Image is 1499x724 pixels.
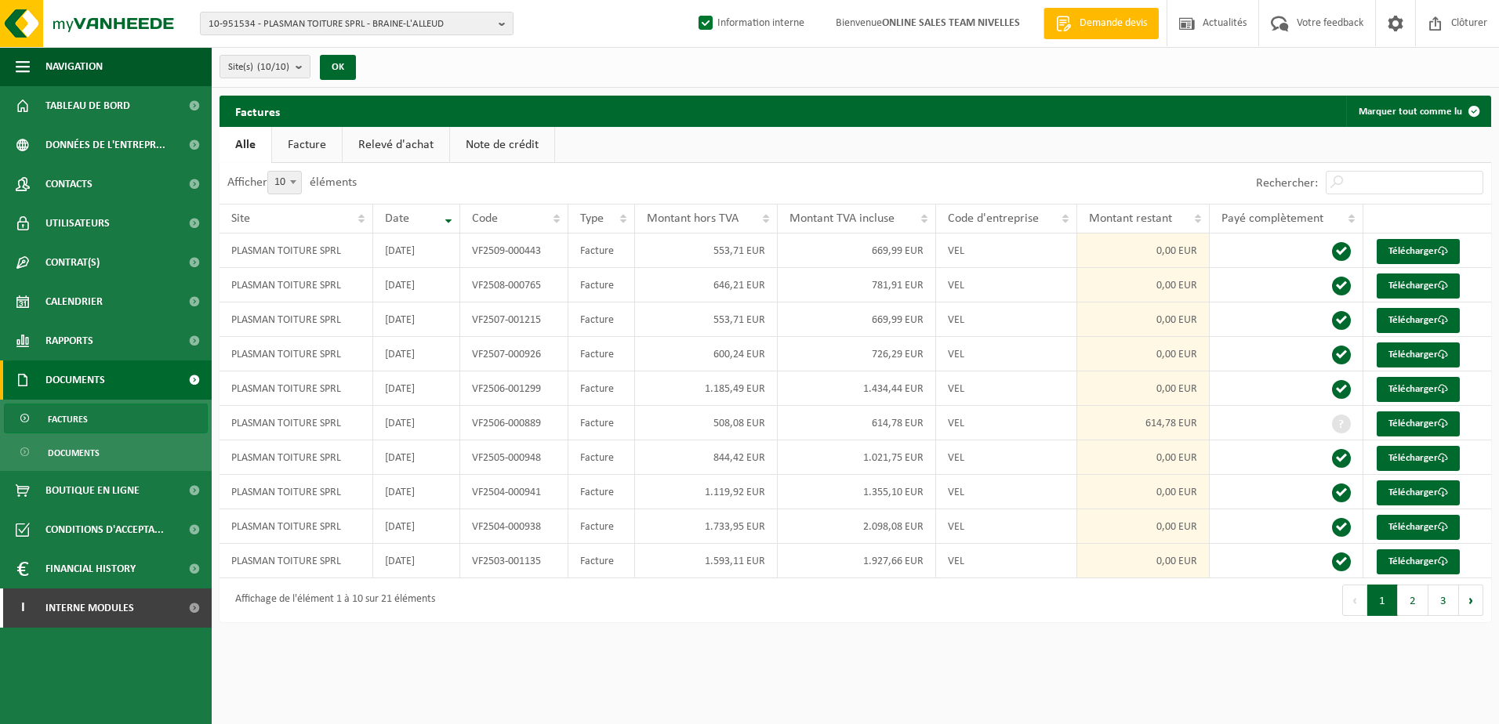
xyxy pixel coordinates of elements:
[45,471,140,510] span: Boutique en ligne
[209,13,492,36] span: 10-951534 - PLASMAN TOITURE SPRL - BRAINE-L'ALLEUD
[1077,406,1210,440] td: 614,78 EUR
[45,321,93,360] span: Rapports
[778,302,936,337] td: 669,99 EUR
[220,55,310,78] button: Site(s)(10/10)
[778,475,936,509] td: 1.355,10 EUR
[778,440,936,475] td: 1.021,75 EUR
[220,509,373,544] td: PLASMAN TOITURE SPRL
[220,127,271,163] a: Alle
[936,509,1077,544] td: VEL
[45,282,103,321] span: Calendrier
[936,475,1077,509] td: VEL
[373,544,460,578] td: [DATE]
[220,371,373,406] td: PLASMAN TOITURE SPRL
[320,55,356,80] button: OK
[373,509,460,544] td: [DATE]
[936,302,1077,337] td: VEL
[568,268,634,302] td: Facture
[1256,177,1318,190] label: Rechercher:
[45,243,100,282] span: Contrat(s)
[373,406,460,440] td: [DATE]
[373,337,460,371] td: [DATE]
[568,371,634,406] td: Facture
[1398,585,1428,616] button: 2
[635,509,779,544] td: 1.733,95 EUR
[200,12,514,35] button: 10-951534 - PLASMAN TOITURE SPRL - BRAINE-L'ALLEUD
[936,233,1077,268] td: VEL
[1077,440,1210,475] td: 0,00 EUR
[568,406,634,440] td: Facture
[460,440,569,475] td: VF2505-000948
[220,406,373,440] td: PLASMAN TOITURE SPRL
[1377,308,1460,333] a: Télécharger
[635,233,779,268] td: 553,71 EUR
[647,212,739,225] span: Montant hors TVA
[460,509,569,544] td: VF2504-000938
[568,233,634,268] td: Facture
[1367,585,1398,616] button: 1
[1089,212,1172,225] span: Montant restant
[220,337,373,371] td: PLASMAN TOITURE SPRL
[778,233,936,268] td: 669,99 EUR
[460,268,569,302] td: VF2508-000765
[1077,509,1210,544] td: 0,00 EUR
[936,268,1077,302] td: VEL
[789,212,895,225] span: Montant TVA incluse
[1077,268,1210,302] td: 0,00 EUR
[936,406,1077,440] td: VEL
[45,360,105,400] span: Documents
[4,404,208,433] a: Factures
[778,371,936,406] td: 1.434,44 EUR
[1077,337,1210,371] td: 0,00 EUR
[635,440,779,475] td: 844,42 EUR
[267,171,302,194] span: 10
[228,56,289,79] span: Site(s)
[220,96,296,126] h2: Factures
[460,544,569,578] td: VF2503-001135
[268,172,301,194] span: 10
[1077,544,1210,578] td: 0,00 EUR
[1377,480,1460,505] a: Télécharger
[635,544,779,578] td: 1.593,11 EUR
[1342,585,1367,616] button: Previous
[1043,8,1159,39] a: Demande devis
[272,127,342,163] a: Facture
[227,586,435,614] div: Affichage de l'élément 1 à 10 sur 21 éléments
[1377,549,1460,574] a: Télécharger
[220,268,373,302] td: PLASMAN TOITURE SPRL
[936,337,1077,371] td: VEL
[373,233,460,268] td: [DATE]
[460,233,569,268] td: VF2509-000443
[220,544,373,578] td: PLASMAN TOITURE SPRL
[936,544,1077,578] td: VEL
[1077,302,1210,337] td: 0,00 EUR
[45,47,103,86] span: Navigation
[373,371,460,406] td: [DATE]
[936,440,1077,475] td: VEL
[4,437,208,467] a: Documents
[220,475,373,509] td: PLASMAN TOITURE SPRL
[1377,446,1460,471] a: Télécharger
[635,475,779,509] td: 1.119,92 EUR
[231,212,250,225] span: Site
[1077,371,1210,406] td: 0,00 EUR
[580,212,604,225] span: Type
[568,302,634,337] td: Facture
[373,475,460,509] td: [DATE]
[778,509,936,544] td: 2.098,08 EUR
[778,268,936,302] td: 781,91 EUR
[48,404,88,434] span: Factures
[635,371,779,406] td: 1.185,49 EUR
[568,509,634,544] td: Facture
[1377,411,1460,436] a: Télécharger
[373,268,460,302] td: [DATE]
[450,127,554,163] a: Note de crédit
[635,302,779,337] td: 553,71 EUR
[460,406,569,440] td: VF2506-000889
[48,438,100,468] span: Documents
[1377,515,1460,540] a: Télécharger
[460,337,569,371] td: VF2507-000926
[227,176,357,189] label: Afficher éléments
[1377,342,1460,367] a: Télécharger
[1428,585,1459,616] button: 3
